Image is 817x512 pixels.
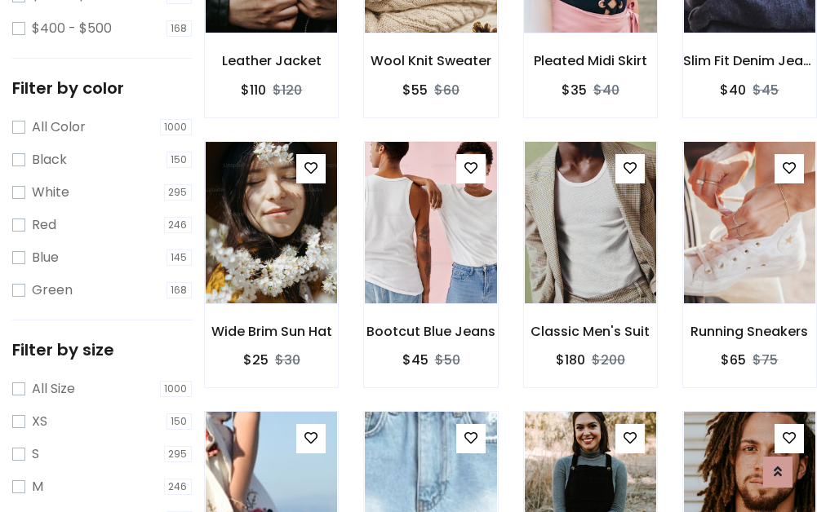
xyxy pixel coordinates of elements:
del: $45 [753,81,779,99]
span: 246 [164,217,193,233]
label: All Size [32,379,75,399]
label: M [32,477,43,497]
span: 295 [164,184,193,201]
label: White [32,183,69,202]
label: All Color [32,117,86,137]
label: S [32,444,39,464]
del: $75 [753,351,778,369]
h6: Classic Men's Suit [524,324,657,339]
h6: $110 [241,82,266,98]
label: Red [32,215,56,235]
label: $400 - $500 [32,19,112,38]
label: Black [32,150,67,170]
del: $50 [435,351,460,369]
h6: $25 [243,352,269,368]
span: 1000 [160,119,193,135]
h6: $180 [556,352,585,368]
del: $200 [592,351,625,369]
span: 295 [164,446,193,462]
h6: Wool Knit Sweater [364,53,497,68]
del: $60 [434,81,460,99]
span: 150 [167,413,193,430]
h6: $40 [720,82,746,98]
span: 246 [164,479,193,495]
span: 168 [167,282,193,298]
h6: $55 [402,82,428,98]
span: 168 [167,20,193,37]
h6: Slim Fit Denim Jeans [683,53,816,68]
span: 150 [167,152,193,168]
del: $120 [273,81,302,99]
h6: Running Sneakers [683,324,816,339]
h6: $65 [721,352,746,368]
label: XS [32,412,47,431]
label: Green [32,280,73,300]
h5: Filter by size [12,340,192,360]
h6: Pleated Midi Skirt [524,53,657,68]
h6: Bootcut Blue Jeans [364,324,497,339]
span: 1000 [160,381,193,397]
h6: $45 [402,352,428,368]
span: 145 [167,249,193,266]
del: $30 [275,351,300,369]
label: Blue [32,248,59,267]
h6: $35 [562,82,587,98]
h6: Wide Brim Sun Hat [205,324,338,339]
h6: Leather Jacket [205,53,338,68]
del: $40 [593,81,619,99]
h5: Filter by color [12,78,192,98]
